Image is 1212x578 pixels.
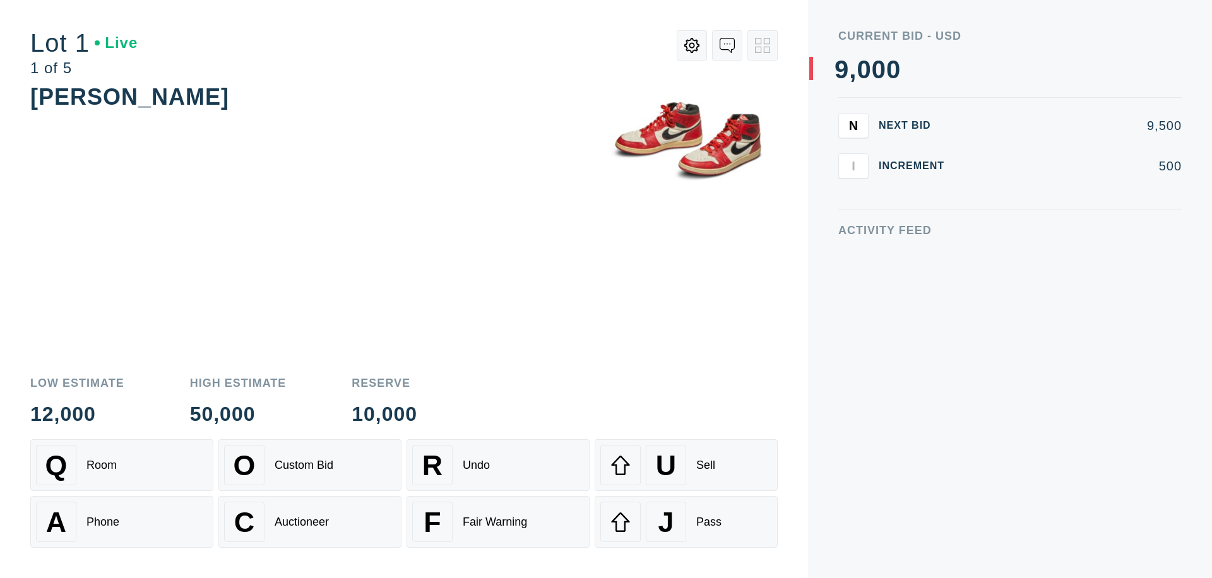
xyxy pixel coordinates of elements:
[696,459,715,472] div: Sell
[696,516,722,529] div: Pass
[275,459,333,472] div: Custom Bid
[838,153,869,179] button: I
[422,449,443,481] span: R
[30,84,229,110] div: [PERSON_NAME]
[30,496,213,548] button: APhone
[463,459,490,472] div: Undo
[852,158,855,173] span: I
[190,404,287,424] div: 50,000
[30,404,124,424] div: 12,000
[30,61,138,76] div: 1 of 5
[879,161,954,171] div: Increment
[234,506,254,538] span: C
[407,496,590,548] button: FFair Warning
[965,119,1182,132] div: 9,500
[407,439,590,491] button: RUndo
[656,449,676,481] span: U
[45,449,68,481] span: Q
[352,377,417,389] div: Reserve
[275,516,329,529] div: Auctioneer
[218,439,401,491] button: OCustom Bid
[595,439,778,491] button: USell
[658,506,674,538] span: J
[95,35,138,50] div: Live
[234,449,256,481] span: O
[424,506,441,538] span: F
[838,113,869,138] button: N
[838,30,1182,42] div: Current Bid - USD
[879,121,954,131] div: Next Bid
[218,496,401,548] button: CAuctioneer
[835,57,849,82] div: 9
[849,57,857,309] div: ,
[857,57,871,82] div: 0
[86,516,119,529] div: Phone
[352,404,417,424] div: 10,000
[838,225,1182,236] div: Activity Feed
[30,30,138,56] div: Lot 1
[46,506,66,538] span: A
[463,516,527,529] div: Fair Warning
[886,57,901,82] div: 0
[190,377,287,389] div: High Estimate
[30,439,213,491] button: QRoom
[595,496,778,548] button: JPass
[30,377,124,389] div: Low Estimate
[849,118,858,133] span: N
[872,57,886,82] div: 0
[965,160,1182,172] div: 500
[86,459,117,472] div: Room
